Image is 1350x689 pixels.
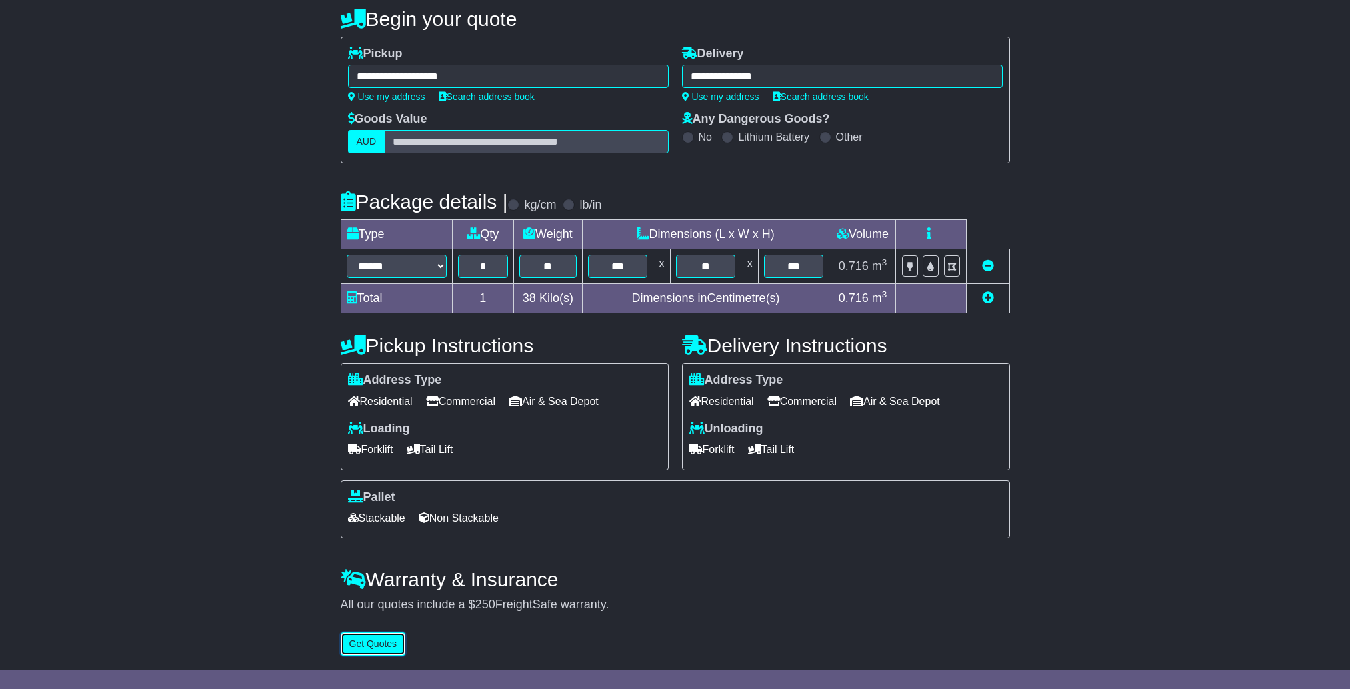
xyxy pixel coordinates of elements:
[426,391,495,412] span: Commercial
[689,422,763,436] label: Unloading
[348,91,425,102] a: Use my address
[452,220,514,249] td: Qty
[738,131,809,143] label: Lithium Battery
[582,284,829,313] td: Dimensions in Centimetre(s)
[524,198,556,213] label: kg/cm
[872,291,887,305] span: m
[689,391,754,412] span: Residential
[829,220,896,249] td: Volume
[839,291,869,305] span: 0.716
[689,373,783,388] label: Address Type
[653,249,670,284] td: x
[348,47,403,61] label: Pickup
[682,47,744,61] label: Delivery
[348,422,410,436] label: Loading
[872,259,887,273] span: m
[341,191,508,213] h4: Package details |
[341,335,669,356] h4: Pickup Instructions
[699,131,712,143] label: No
[341,632,406,656] button: Get Quotes
[341,598,1010,612] div: All our quotes include a $ FreightSafe warranty.
[348,391,413,412] span: Residential
[748,439,795,460] span: Tail Lift
[514,284,583,313] td: Kilo(s)
[419,508,499,528] span: Non Stackable
[341,8,1010,30] h4: Begin your quote
[682,91,759,102] a: Use my address
[689,439,735,460] span: Forklift
[348,508,405,528] span: Stackable
[882,257,887,267] sup: 3
[767,391,837,412] span: Commercial
[682,112,830,127] label: Any Dangerous Goods?
[348,373,442,388] label: Address Type
[741,249,759,284] td: x
[982,291,994,305] a: Add new item
[348,490,395,505] label: Pallet
[582,220,829,249] td: Dimensions (L x W x H)
[348,112,427,127] label: Goods Value
[579,198,601,213] label: lb/in
[773,91,869,102] a: Search address book
[348,130,385,153] label: AUD
[475,598,495,611] span: 250
[514,220,583,249] td: Weight
[982,259,994,273] a: Remove this item
[850,391,940,412] span: Air & Sea Depot
[509,391,599,412] span: Air & Sea Depot
[882,289,887,299] sup: 3
[439,91,535,102] a: Search address book
[407,439,453,460] span: Tail Lift
[348,439,393,460] span: Forklift
[341,220,452,249] td: Type
[839,259,869,273] span: 0.716
[523,291,536,305] span: 38
[836,131,863,143] label: Other
[341,568,1010,590] h4: Warranty & Insurance
[452,284,514,313] td: 1
[341,284,452,313] td: Total
[682,335,1010,356] h4: Delivery Instructions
